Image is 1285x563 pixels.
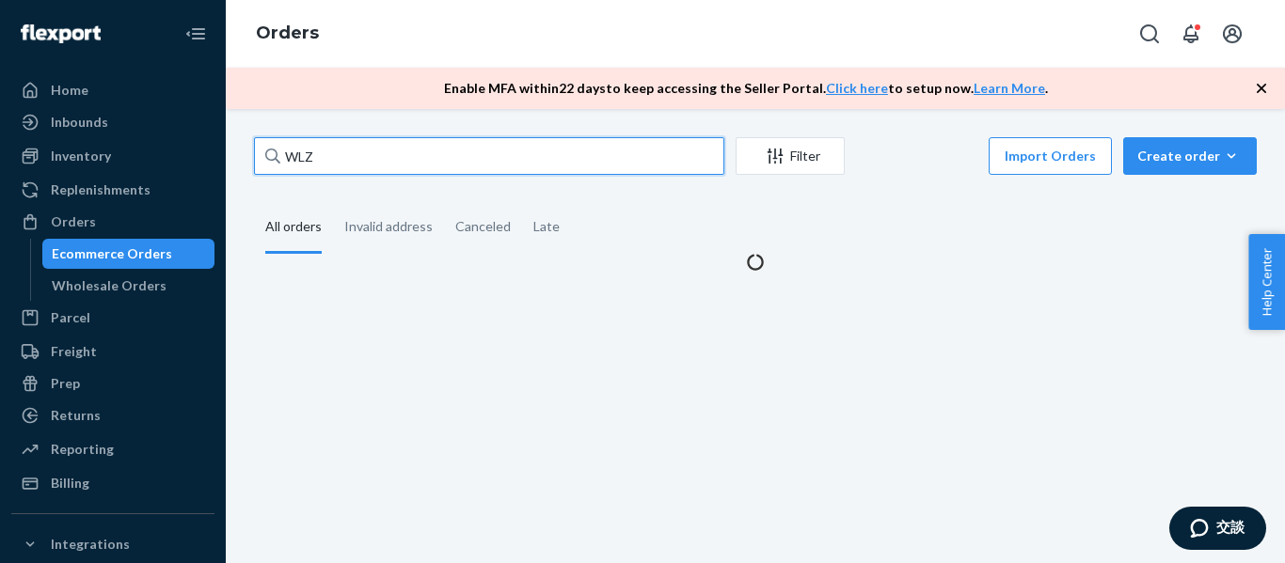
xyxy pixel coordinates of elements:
[1131,15,1168,53] button: Open Search Box
[52,244,172,263] div: Ecommerce Orders
[11,175,214,205] a: Replenishments
[51,342,97,361] div: Freight
[11,336,214,367] a: Freight
[455,202,511,251] div: Canceled
[1214,15,1251,53] button: Open account menu
[241,7,334,61] ol: breadcrumbs
[51,535,130,554] div: Integrations
[11,75,214,105] a: Home
[444,79,1048,98] p: Enable MFA within 22 days to keep accessing the Seller Portal. to setup now. .
[826,80,888,96] a: Click here
[1137,147,1243,165] div: Create order
[11,529,214,559] button: Integrations
[21,24,101,43] img: Flexport logo
[11,207,214,237] a: Orders
[1168,507,1266,554] iframe: 開啟您可用於與我們的一個代理交談的 Widget
[51,308,90,327] div: Parcel
[11,468,214,498] a: Billing
[51,374,80,393] div: Prep
[51,81,88,100] div: Home
[11,141,214,171] a: Inventory
[177,15,214,53] button: Close Navigation
[989,137,1112,175] button: Import Orders
[51,406,101,425] div: Returns
[52,276,167,295] div: Wholesale Orders
[11,434,214,464] a: Reporting
[51,147,111,165] div: Inventory
[254,137,724,175] input: Search orders
[51,180,151,199] div: Replenishments
[51,474,89,493] div: Billing
[11,303,214,333] a: Parcel
[1248,234,1285,330] button: Help Center
[256,23,319,43] a: Orders
[736,137,845,175] button: Filter
[344,202,433,251] div: Invalid address
[265,202,322,254] div: All orders
[11,400,214,430] a: Returns
[42,239,215,269] a: Ecommerce Orders
[42,271,215,301] a: Wholesale Orders
[737,147,844,165] div: Filter
[974,80,1045,96] a: Learn More
[51,113,108,132] div: Inbounds
[533,202,560,251] div: Late
[51,440,114,459] div: Reporting
[1172,15,1210,53] button: Open notifications
[11,368,214,399] a: Prep
[11,107,214,137] a: Inbounds
[51,212,96,231] div: Orders
[1123,137,1257,175] button: Create order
